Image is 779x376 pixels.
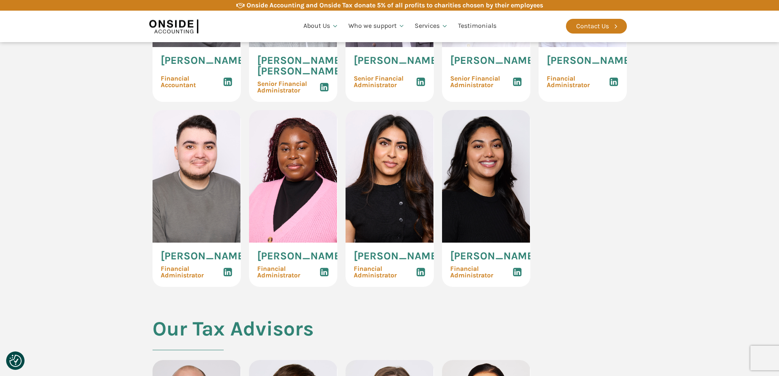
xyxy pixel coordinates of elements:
span: Financial Accountant [161,75,223,88]
span: [PERSON_NAME] [161,251,247,261]
div: Contact Us [576,21,609,32]
span: Financial Administrator [547,75,609,88]
img: Onside Accounting [149,17,198,36]
span: [PERSON_NAME] [354,251,440,261]
button: Consent Preferences [9,355,22,367]
span: Financial Administrator [257,266,319,279]
a: Testimonials [453,12,501,40]
h2: Our Tax Advisors [153,317,314,360]
a: Who we support [343,12,410,40]
span: [PERSON_NAME] [257,251,344,261]
span: Senior Financial Administrator [257,81,319,94]
span: Financial Administrator [161,266,223,279]
span: [PERSON_NAME] [PERSON_NAME] [257,55,344,77]
span: [PERSON_NAME] [161,55,247,66]
span: Financial Administrator [354,266,416,279]
span: [PERSON_NAME] [450,251,537,261]
a: Services [410,12,453,40]
span: Senior Financial Administrator [450,75,512,88]
span: [PERSON_NAME] [450,55,537,66]
span: Senior Financial Administrator [354,75,416,88]
img: Revisit consent button [9,355,22,367]
span: Financial Administrator [450,266,512,279]
span: [PERSON_NAME] [547,55,633,66]
a: Contact Us [566,19,627,34]
a: About Us [299,12,343,40]
span: [PERSON_NAME] [354,55,440,66]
